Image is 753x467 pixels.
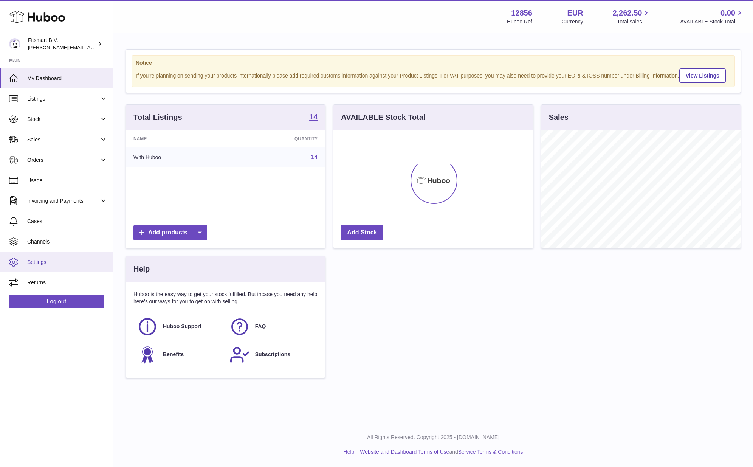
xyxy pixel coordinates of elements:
[133,264,150,274] h3: Help
[136,67,731,83] div: If you're planning on sending your products internationally please add required customs informati...
[9,38,20,50] img: jonathan@leaderoo.com
[357,448,523,456] li: and
[255,351,290,358] span: Subscriptions
[28,44,152,50] span: [PERSON_NAME][EMAIL_ADDRESS][DOMAIN_NAME]
[311,154,318,160] a: 14
[567,8,583,18] strong: EUR
[229,317,314,337] a: FAQ
[341,225,383,240] a: Add Stock
[126,130,231,147] th: Name
[27,218,107,225] span: Cases
[27,279,107,286] span: Returns
[229,344,314,365] a: Subscriptions
[613,8,642,18] span: 2,262.50
[27,177,107,184] span: Usage
[458,449,523,455] a: Service Terms & Conditions
[27,157,99,164] span: Orders
[137,317,222,337] a: Huboo Support
[27,116,99,123] span: Stock
[27,75,107,82] span: My Dashboard
[163,323,201,330] span: Huboo Support
[680,8,744,25] a: 0.00 AVAILABLE Stock Total
[133,225,207,240] a: Add products
[28,37,96,51] div: Fitsmart B.V.
[119,434,747,441] p: All Rights Reserved. Copyright 2025 - [DOMAIN_NAME]
[133,291,318,305] p: Huboo is the easy way to get your stock fulfilled. But incase you need any help here's our ways f...
[163,351,184,358] span: Benefits
[679,68,726,83] a: View Listings
[511,8,532,18] strong: 12856
[309,113,318,122] a: 14
[27,136,99,143] span: Sales
[344,449,355,455] a: Help
[309,113,318,121] strong: 14
[255,323,266,330] span: FAQ
[133,112,182,123] h3: Total Listings
[720,8,735,18] span: 0.00
[617,18,651,25] span: Total sales
[136,59,731,67] strong: Notice
[562,18,583,25] div: Currency
[341,112,425,123] h3: AVAILABLE Stock Total
[27,238,107,245] span: Channels
[613,8,651,25] a: 2,262.50 Total sales
[9,295,104,308] a: Log out
[27,95,99,102] span: Listings
[507,18,532,25] div: Huboo Ref
[137,344,222,365] a: Benefits
[360,449,449,455] a: Website and Dashboard Terms of Use
[27,197,99,205] span: Invoicing and Payments
[680,18,744,25] span: AVAILABLE Stock Total
[231,130,325,147] th: Quantity
[126,147,231,167] td: With Huboo
[549,112,569,123] h3: Sales
[27,259,107,266] span: Settings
